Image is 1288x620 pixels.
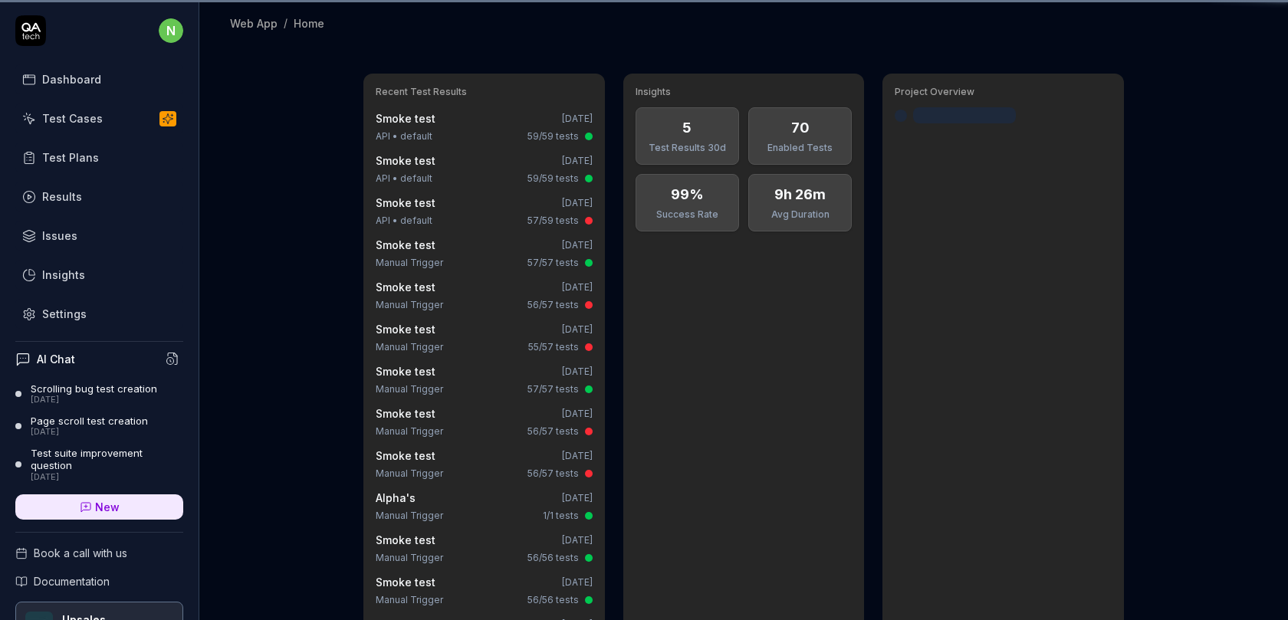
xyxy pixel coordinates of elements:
[774,184,826,205] div: 9h 26m
[562,197,593,208] time: [DATE]
[758,208,842,221] div: Avg Duration
[527,172,579,185] div: 59/59 tests
[31,395,157,405] div: [DATE]
[373,149,596,189] a: Smoke test[DATE]API • default59/59 tests
[376,449,435,462] a: Smoke test
[376,491,416,504] a: Alpha's
[15,573,183,589] a: Documentation
[15,447,183,482] a: Test suite improvement question[DATE]
[15,415,183,438] a: Page scroll test creation[DATE]
[562,113,593,124] time: [DATE]
[376,256,443,270] div: Manual Trigger
[42,189,82,205] div: Results
[562,281,593,293] time: [DATE]
[376,214,432,228] div: API • default
[31,415,148,427] div: Page scroll test creation
[373,402,596,441] a: Smoke test[DATE]Manual Trigger56/57 tests
[376,365,435,378] a: Smoke test
[373,107,596,146] a: Smoke test[DATE]API • default59/59 tests
[562,366,593,377] time: [DATE]
[373,192,596,231] a: Smoke test[DATE]API • default57/59 tests
[528,340,579,354] div: 55/57 tests
[42,149,99,166] div: Test Plans
[95,499,120,515] span: New
[562,323,593,335] time: [DATE]
[562,450,593,461] time: [DATE]
[376,593,443,607] div: Manual Trigger
[527,425,579,438] div: 56/57 tests
[373,529,596,568] a: Smoke test[DATE]Manual Trigger56/56 tests
[15,143,183,172] a: Test Plans
[34,573,110,589] span: Documentation
[562,155,593,166] time: [DATE]
[376,172,432,185] div: API • default
[373,360,596,399] a: Smoke test[DATE]Manual Trigger57/57 tests
[15,382,183,405] a: Scrolling bug test creation[DATE]
[543,509,579,523] div: 1/1 tests
[15,299,183,329] a: Settings
[373,571,596,610] a: Smoke test[DATE]Manual Trigger56/56 tests
[376,154,435,167] a: Smoke test
[376,425,443,438] div: Manual Trigger
[671,184,704,205] div: 99%
[376,112,435,125] a: Smoke test
[562,534,593,546] time: [DATE]
[376,86,593,98] h3: Recent Test Results
[527,551,579,565] div: 56/56 tests
[758,141,842,155] div: Enabled Tests
[284,15,287,31] div: /
[373,276,596,315] a: Smoke test[DATE]Manual Trigger56/57 tests
[527,256,579,270] div: 57/57 tests
[42,228,77,244] div: Issues
[646,208,729,221] div: Success Rate
[376,323,435,336] a: Smoke test
[913,107,1016,123] div: Last crawled [DATE]
[527,467,579,481] div: 56/57 tests
[376,340,443,354] div: Manual Trigger
[15,182,183,212] a: Results
[373,318,596,357] a: Smoke test[DATE]Manual Trigger55/57 tests
[376,467,443,481] div: Manual Trigger
[15,64,183,94] a: Dashboard
[376,407,435,420] a: Smoke test
[376,130,432,143] div: API • default
[646,141,729,155] div: Test Results 30d
[895,86,1112,98] h3: Project Overview
[159,15,183,46] button: n
[682,117,692,138] div: 5
[376,238,435,251] a: Smoke test
[15,221,183,251] a: Issues
[15,260,183,290] a: Insights
[527,214,579,228] div: 57/59 tests
[15,103,183,133] a: Test Cases
[562,239,593,251] time: [DATE]
[42,267,85,283] div: Insights
[230,15,278,31] div: Web App
[15,545,183,561] a: Book a call with us
[373,444,596,484] a: Smoke test[DATE]Manual Trigger56/57 tests
[376,280,435,294] a: Smoke test
[527,298,579,312] div: 56/57 tests
[31,472,183,483] div: [DATE]
[15,494,183,520] a: New
[42,110,103,126] div: Test Cases
[42,71,101,87] div: Dashboard
[31,427,148,438] div: [DATE]
[159,18,183,43] span: n
[562,576,593,588] time: [DATE]
[376,551,443,565] div: Manual Trigger
[527,593,579,607] div: 56/56 tests
[376,509,443,523] div: Manual Trigger
[376,533,435,546] a: Smoke test
[34,545,127,561] span: Book a call with us
[562,492,593,504] time: [DATE]
[562,408,593,419] time: [DATE]
[527,382,579,396] div: 57/57 tests
[376,576,435,589] a: Smoke test
[373,487,596,526] a: Alpha's[DATE]Manual Trigger1/1 tests
[31,447,183,472] div: Test suite improvement question
[294,15,324,31] div: Home
[42,306,87,322] div: Settings
[376,382,443,396] div: Manual Trigger
[376,298,443,312] div: Manual Trigger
